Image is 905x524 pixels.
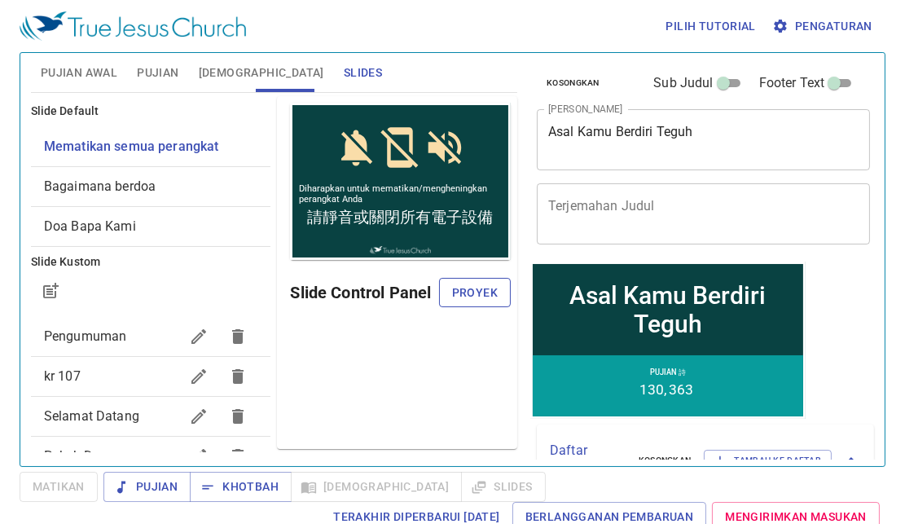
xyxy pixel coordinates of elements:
span: Pilih tutorial [666,16,756,37]
p: Daftar Khotbah ( 1 ) [550,441,626,480]
span: Khotbah [203,477,279,497]
div: Bagaimana berdoa [31,167,271,206]
span: Pengumuman [44,328,127,344]
span: Diharapkan untuk mematikan/mengheningkan perangkat Anda [9,81,213,102]
span: 請靜音或關閉所有電子設備 [18,104,204,125]
span: Sub Judul [653,73,713,93]
span: [DEMOGRAPHIC_DATA] [199,63,324,83]
span: Pujian Awal [41,63,117,83]
span: [object Object] [44,139,219,154]
div: Mematikan semua perangkat [31,127,271,166]
div: Doa Bapa Kami [31,207,271,246]
button: Khotbah [190,472,292,502]
span: Footer Text [759,73,825,93]
h6: Slide Kustom [31,253,271,271]
button: Pilih tutorial [659,11,762,42]
h6: Slide Default [31,103,271,121]
button: Kosongkan [537,73,609,93]
button: Pengaturan [769,11,879,42]
div: kr 107 [31,357,271,396]
div: Pokok Doa [31,437,271,476]
button: Proyek [439,278,511,308]
button: Tambah ke Daftar [704,450,832,471]
div: Daftar Khotbah(1)KosongkanTambah ke Daftar [537,425,874,496]
span: Proyek [452,283,498,303]
span: Pengaturan [775,16,872,37]
button: Kosongkan [629,451,701,470]
span: kr 107 [44,368,81,384]
span: Pujian [116,477,178,497]
iframe: from-child [530,262,806,419]
div: Pengumuman [31,317,271,356]
button: Pujian [103,472,191,502]
div: Selamat Datang [31,397,271,436]
span: Kosongkan [639,453,692,468]
span: Pujian [137,63,178,83]
span: [object Object] [44,218,136,234]
span: Kosongkan [547,76,600,90]
h6: Slide Control Panel [290,280,438,306]
span: Pokok Doa [44,448,108,464]
img: True Jesus Church [20,11,246,41]
span: Tambah ke Daftar [714,453,821,468]
span: Slides [344,63,382,83]
span: Selamat Datang [44,408,139,424]
textarea: Asal Kamu Berdiri Teguh [548,124,859,155]
span: [object Object] [44,178,156,194]
img: True Jesus Church [80,143,141,152]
